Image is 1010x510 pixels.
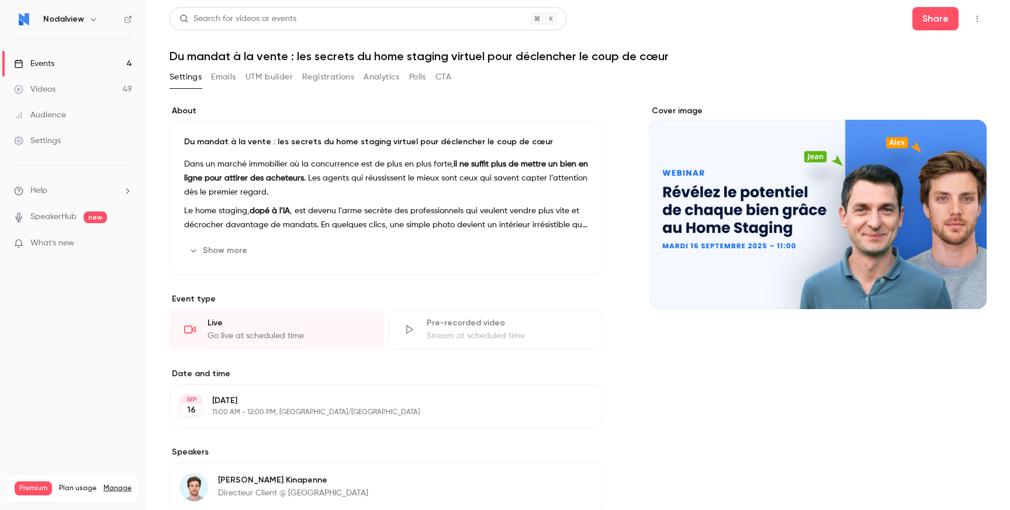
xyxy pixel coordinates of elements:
[14,84,56,95] div: Videos
[30,237,74,249] span: What's new
[118,238,132,249] iframe: Noticeable Trigger
[184,157,588,199] p: Dans un marché immobilier où la concurrence est de plus en plus forte, . Les agents qui réussisse...
[207,330,369,342] div: Go live at scheduled time
[181,395,202,404] div: SEP
[212,408,541,417] p: 11:00 AM - 12:00 PM, [GEOGRAPHIC_DATA]/[GEOGRAPHIC_DATA]
[14,135,61,147] div: Settings
[184,204,588,232] p: Le home staging, , est devenu l’arme secrète des professionnels qui veulent vendre plus vite et d...
[364,68,400,86] button: Analytics
[170,293,603,305] p: Event type
[179,13,296,25] div: Search for videos or events
[245,68,293,86] button: UTM builder
[218,487,368,499] p: Directeur Client @ [GEOGRAPHIC_DATA]
[43,13,84,25] h6: Nodalview
[14,185,132,197] li: help-dropdown-opener
[170,310,384,349] div: LiveGo live at scheduled time
[170,446,603,458] label: Speakers
[427,317,589,329] div: Pre-recorded video
[15,10,33,29] img: Nodalview
[84,211,107,223] span: new
[170,49,987,63] h1: Du mandat à la vente : les secrets du home staging virtuel pour déclencher le coup de cœur
[649,105,987,117] label: Cover image
[103,484,132,493] a: Manage
[435,68,451,86] button: CTA
[649,105,987,309] section: Cover image
[218,474,368,486] p: [PERSON_NAME] Kinapenne
[409,68,426,86] button: Polls
[59,484,96,493] span: Plan usage
[170,105,603,117] label: About
[30,211,77,223] a: SpeakerHub
[427,330,589,342] div: Stream at scheduled time
[212,395,541,407] p: [DATE]
[14,58,54,70] div: Events
[389,310,603,349] div: Pre-recorded videoStream at scheduled time
[30,185,47,197] span: Help
[184,136,588,148] p: Du mandat à la vente : les secrets du home staging virtuel pour déclencher le coup de cœur
[170,68,202,86] button: Settings
[211,68,236,86] button: Emails
[912,7,959,30] button: Share
[250,207,290,215] strong: dopé à l'IA
[180,473,208,501] img: Alexandre Kinapenne
[207,317,369,329] div: Live
[302,68,354,86] button: Registrations
[14,109,66,121] div: Audience
[15,481,52,495] span: Premium
[184,241,254,260] button: Show more
[170,368,603,380] label: Date and time
[187,404,196,416] p: 16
